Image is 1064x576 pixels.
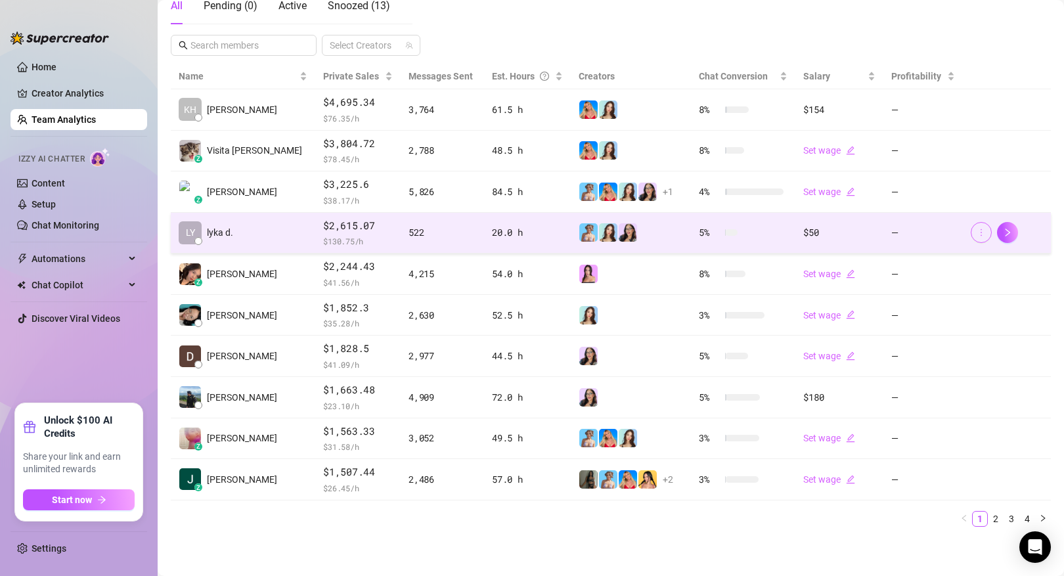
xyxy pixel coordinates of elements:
span: more [977,228,986,237]
span: Chat Copilot [32,275,125,296]
div: 54.0 h [492,267,563,281]
div: 5,826 [409,185,476,199]
li: 3 [1004,511,1019,527]
img: Paul James Sori… [179,181,201,202]
span: 8 % [699,267,720,281]
a: Set wageedit [803,269,855,279]
span: 3 % [699,472,720,487]
span: $ 26.45 /h [323,481,393,495]
div: 48.5 h [492,143,563,158]
div: z [194,443,202,451]
img: Ashley [579,100,598,119]
div: 2,977 [409,349,476,363]
a: Home [32,62,56,72]
span: $2,244.43 [323,259,393,275]
div: 4,909 [409,390,476,405]
span: 3 % [699,431,720,445]
img: Jai Mata [179,468,201,490]
div: Open Intercom Messenger [1019,531,1051,563]
span: 5 % [699,349,720,363]
span: Start now [52,495,92,505]
a: Team Analytics [32,114,96,125]
span: [PERSON_NAME] [207,185,277,199]
div: 61.5 h [492,102,563,117]
span: $4,695.34 [323,95,393,110]
span: $1,663.48 [323,382,393,398]
span: question-circle [540,69,549,83]
img: Vanessa [579,183,598,201]
span: [PERSON_NAME] [207,349,277,363]
img: Amelia [619,183,637,201]
div: 49.5 h [492,431,563,445]
span: [PERSON_NAME] [207,267,277,281]
span: $1,563.33 [323,424,393,439]
td: — [883,171,963,213]
td: — [883,213,963,254]
span: $ 35.28 /h [323,317,393,330]
img: connie [179,304,201,326]
img: Sami [579,388,598,407]
div: 3,052 [409,431,476,445]
img: Dane Elle [179,345,201,367]
img: Amelia [619,429,637,447]
a: 1 [973,512,987,526]
strong: Unlock $100 AI Credits [44,414,135,440]
img: Joyce Valerio [179,263,201,285]
a: Setup [32,199,56,210]
span: team [405,41,413,49]
span: lyka d. [207,225,233,240]
span: $ 130.75 /h [323,234,393,248]
span: $ 76.35 /h [323,112,393,125]
span: Share your link and earn unlimited rewards [23,451,135,476]
span: $2,615.07 [323,218,393,234]
span: [PERSON_NAME] [207,102,277,117]
td: — [883,295,963,336]
img: Sami [638,183,657,201]
img: Amelia [579,306,598,324]
span: + 2 [663,472,673,487]
li: Previous Page [956,511,972,527]
div: $154 [803,102,876,117]
a: Set wageedit [803,310,855,321]
img: AI Chatter [90,148,110,167]
td: — [883,336,963,377]
div: z [194,155,202,163]
div: $50 [803,225,876,240]
span: 5 % [699,225,720,240]
span: 4 % [699,185,720,199]
a: Settings [32,543,66,554]
img: Ashley [619,470,637,489]
span: $ 23.10 /h [323,399,393,412]
span: $ 41.56 /h [323,276,393,289]
div: z [194,483,202,491]
span: [PERSON_NAME] [207,472,277,487]
span: right [1003,228,1012,237]
span: 3 % [699,308,720,322]
div: 44.5 h [492,349,563,363]
input: Search members [190,38,298,53]
span: Profitability [891,71,941,81]
div: 84.5 h [492,185,563,199]
img: Sami [619,223,637,242]
span: $ 38.17 /h [323,194,393,207]
li: 1 [972,511,988,527]
span: 5 % [699,390,720,405]
div: 72.0 h [492,390,563,405]
span: $ 78.45 /h [323,152,393,166]
span: arrow-right [97,495,106,504]
span: 8 % [699,102,720,117]
span: edit [846,187,855,196]
span: edit [846,475,855,484]
div: 2,630 [409,308,476,322]
th: Name [171,64,315,89]
span: KH [184,102,196,117]
div: 2,788 [409,143,476,158]
div: z [194,278,202,286]
a: Set wageedit [803,433,855,443]
span: edit [846,310,855,319]
span: Name [179,69,297,83]
li: 2 [988,511,1004,527]
div: 4,215 [409,267,476,281]
img: Ashley [599,183,617,201]
span: $1,828.5 [323,341,393,357]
